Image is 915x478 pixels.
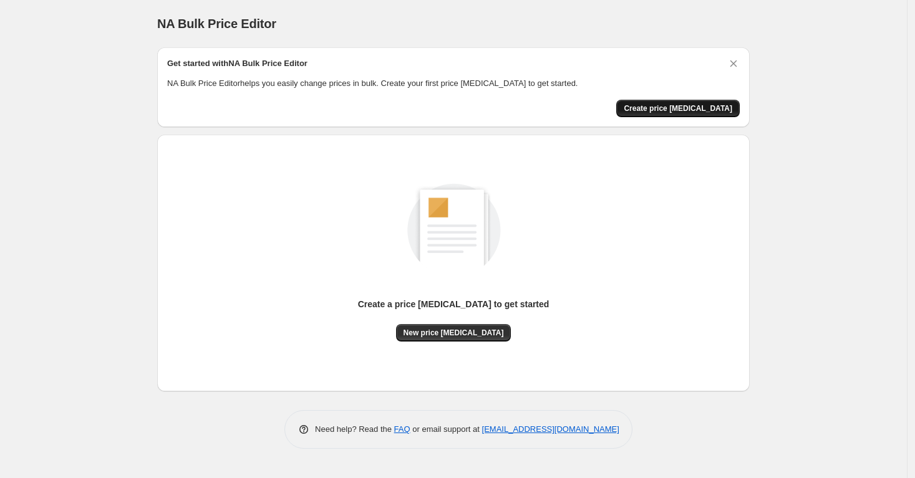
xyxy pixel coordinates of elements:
a: [EMAIL_ADDRESS][DOMAIN_NAME] [482,424,619,434]
p: NA Bulk Price Editor helps you easily change prices in bulk. Create your first price [MEDICAL_DAT... [167,77,740,90]
h2: Get started with NA Bulk Price Editor [167,57,307,70]
span: Need help? Read the [315,424,394,434]
span: or email support at [410,424,482,434]
button: Dismiss card [727,57,740,70]
button: New price [MEDICAL_DATA] [396,324,511,342]
span: NA Bulk Price Editor [157,17,276,31]
span: New price [MEDICAL_DATA] [404,328,504,338]
p: Create a price [MEDICAL_DATA] to get started [358,298,549,310]
span: Create price [MEDICAL_DATA] [624,103,732,113]
a: FAQ [394,424,410,434]
button: Create price change job [616,100,740,117]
